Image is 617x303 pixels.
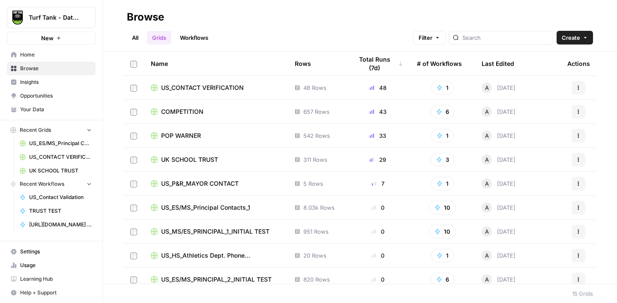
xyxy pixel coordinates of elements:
[303,227,329,236] span: 951 Rows
[353,275,403,284] div: 0
[175,31,213,45] a: Workflows
[16,218,96,232] a: [URL][DOMAIN_NAME] TRUST WEBSITE SCRAPE
[482,178,515,189] div: [DATE]
[16,164,96,178] a: UK SCHOOL TRUST
[429,225,456,238] button: 10
[303,83,326,92] span: 48 Rows
[482,154,515,165] div: [DATE]
[16,137,96,150] a: US_ES/MS_Principal Contacts_1
[485,107,489,116] span: A
[353,179,403,188] div: 7
[20,289,92,297] span: Help + Support
[16,190,96,204] a: US_Contact Validation
[16,204,96,218] a: TRUST TEST
[7,178,96,190] button: Recent Workflows
[29,167,92,175] span: UK SCHOOL TRUST
[303,131,330,140] span: 542 Rows
[482,226,515,237] div: [DATE]
[7,89,96,103] a: Opportunities
[10,10,25,25] img: Turf Tank - Data Team Logo
[161,179,239,188] span: US_P&R_MAYOR CONTACT
[161,203,250,212] span: US_ES/MS_Principal Contacts_1
[303,203,335,212] span: 8.03k Rows
[20,78,92,86] span: Insights
[419,33,432,42] span: Filter
[353,227,403,236] div: 0
[431,249,454,262] button: 1
[151,251,281,260] a: US_HS_Athletics Dept. Phone Number_INITIAL TEST
[29,207,92,215] span: TRUST TEST
[462,33,549,42] input: Search
[7,32,96,45] button: New
[147,31,171,45] a: Grids
[151,155,281,164] a: UK SCHOOL TRUST
[20,275,92,283] span: Learning Hub
[562,33,580,42] span: Create
[151,83,281,92] a: US_CONTACT VERIFICATION
[20,261,92,269] span: Usage
[431,273,455,286] button: 6
[482,52,514,75] div: Last Edited
[20,106,92,113] span: Your Data
[151,203,281,212] a: US_ES/MS_Principal Contacts_1
[303,251,326,260] span: 20 Rows
[353,251,403,260] div: 0
[29,193,92,201] span: US_Contact Validation
[485,227,489,236] span: A
[353,203,403,212] div: 0
[303,107,329,116] span: 657 Rows
[485,251,489,260] span: A
[29,13,81,22] span: Turf Tank - Data Team
[29,221,92,229] span: [URL][DOMAIN_NAME] TRUST WEBSITE SCRAPE
[161,131,201,140] span: POP WARNER
[127,10,164,24] div: Browse
[151,107,281,116] a: COMPETITION
[161,155,218,164] span: UK SCHOOL TRUST
[161,275,272,284] span: US_ES/MS_PRINCIPAL_2_INITIAL TEST
[20,180,64,188] span: Recent Workflows
[20,248,92,255] span: Settings
[151,227,281,236] a: US_MS/ES_PRINCIPAL_1_INITIAL TEST
[431,105,455,119] button: 6
[567,52,590,75] div: Actions
[7,103,96,116] a: Your Data
[429,201,456,214] button: 10
[29,140,92,147] span: US_ES/MS_Principal Contacts_1
[7,272,96,286] a: Learning Hub
[7,75,96,89] a: Insights
[485,155,489,164] span: A
[41,34,54,42] span: New
[572,289,593,298] div: 15 Grids
[303,155,327,164] span: 311 Rows
[431,129,454,143] button: 1
[482,250,515,261] div: [DATE]
[7,124,96,137] button: Recent Grids
[353,107,403,116] div: 43
[7,258,96,272] a: Usage
[20,92,92,100] span: Opportunities
[485,179,489,188] span: A
[431,153,455,166] button: 3
[431,177,454,190] button: 1
[161,251,281,260] span: US_HS_Athletics Dept. Phone Number_INITIAL TEST
[482,131,515,141] div: [DATE]
[20,65,92,72] span: Browse
[161,227,270,236] span: US_MS/ES_PRINCIPAL_1_INITIAL TEST
[482,274,515,285] div: [DATE]
[7,7,96,28] button: Workspace: Turf Tank - Data Team
[151,275,281,284] a: US_ES/MS_PRINCIPAL_2_INITIAL TEST
[7,62,96,75] a: Browse
[353,131,403,140] div: 33
[417,52,462,75] div: # of Workflows
[303,179,323,188] span: 5 Rows
[7,245,96,258] a: Settings
[303,275,330,284] span: 820 Rows
[485,275,489,284] span: A
[557,31,593,45] button: Create
[353,83,403,92] div: 48
[20,126,51,134] span: Recent Grids
[161,83,244,92] span: US_CONTACT VERIFICATION
[7,48,96,62] a: Home
[485,131,489,140] span: A
[431,81,454,95] button: 1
